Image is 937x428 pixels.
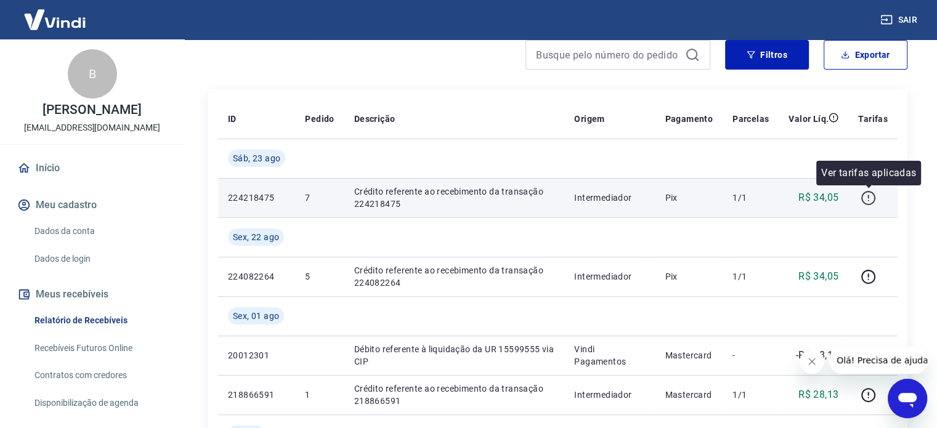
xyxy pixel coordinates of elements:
p: Valor Líq. [789,113,829,125]
p: Mastercard [665,389,713,401]
p: [EMAIL_ADDRESS][DOMAIN_NAME] [24,121,160,134]
iframe: Fechar mensagem [800,349,824,374]
span: Olá! Precisa de ajuda? [7,9,103,18]
p: R$ 28,13 [798,387,838,402]
p: Pedido [305,113,334,125]
p: Pix [665,192,713,204]
p: 1/1 [732,389,769,401]
img: Vindi [15,1,95,38]
p: R$ 34,05 [798,190,838,205]
a: Dados da conta [30,219,169,244]
p: Descrição [354,113,395,125]
input: Busque pelo número do pedido [536,46,680,64]
p: 218866591 [228,389,285,401]
a: Disponibilização de agenda [30,390,169,416]
button: Sair [878,9,922,31]
p: 1 [305,389,334,401]
p: 224218475 [228,192,285,204]
iframe: Botão para abrir a janela de mensagens [888,379,927,418]
a: Contratos com credores [30,363,169,388]
p: Origem [574,113,604,125]
button: Exportar [824,40,907,70]
p: 20012301 [228,349,285,361]
a: Início [15,155,169,182]
div: B [68,49,117,99]
p: Crédito referente ao recebimento da transação 224082264 [354,264,555,289]
p: [PERSON_NAME] [43,103,141,116]
a: Dados de login [30,246,169,272]
span: Sex, 01 ago [233,310,279,322]
p: Crédito referente ao recebimento da transação 218866591 [354,382,555,407]
span: Sex, 22 ago [233,231,279,243]
span: Sáb, 23 ago [233,152,280,164]
p: 5 [305,270,334,283]
p: Parcelas [732,113,769,125]
p: Crédito referente ao recebimento da transação 224218475 [354,185,555,210]
p: Ver tarifas aplicadas [821,166,916,180]
p: Mastercard [665,349,713,361]
button: Meus recebíveis [15,281,169,308]
p: Intermediador [574,270,645,283]
p: 224082264 [228,270,285,283]
p: Pix [665,270,713,283]
p: Pagamento [665,113,713,125]
a: Recebíveis Futuros Online [30,336,169,361]
p: Intermediador [574,389,645,401]
p: -R$ 28,13 [796,348,839,363]
button: Filtros [725,40,809,70]
p: - [732,349,769,361]
p: R$ 34,05 [798,269,838,284]
p: ID [228,113,237,125]
iframe: Mensagem da empresa [829,347,927,374]
p: Débito referente à liquidação da UR 15599555 via CIP [354,343,555,368]
button: Meu cadastro [15,192,169,219]
p: 1/1 [732,192,769,204]
p: Vindi Pagamentos [574,343,645,368]
a: Relatório de Recebíveis [30,308,169,333]
p: Tarifas [858,113,888,125]
p: 7 [305,192,334,204]
p: Intermediador [574,192,645,204]
p: 1/1 [732,270,769,283]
